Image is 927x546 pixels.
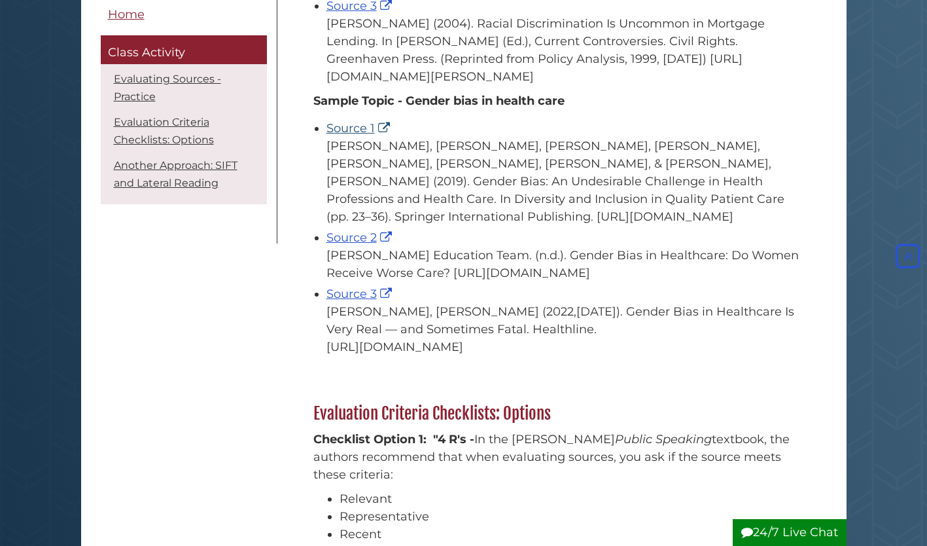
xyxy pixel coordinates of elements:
a: Evaluation Criteria Checklists: Options [114,116,214,146]
p: In the [PERSON_NAME] textbook, the authors recommend that when evaluating sources, you ask if the... [313,431,801,484]
div: [PERSON_NAME] Education Team. (n.d.). Gender Bias in Healthcare: Do Women Receive Worse Care? [UR... [326,247,801,282]
span: Class Activity [108,46,185,60]
a: Source 3 [326,287,395,301]
a: Source 2 [326,230,395,245]
em: Public Speaking [615,432,712,446]
a: Class Activity [101,36,267,65]
a: Another Approach: SIFT and Lateral Reading [114,159,237,189]
li: Representative [340,508,801,526]
div: [PERSON_NAME], [PERSON_NAME], [PERSON_NAME], [PERSON_NAME], [PERSON_NAME], [PERSON_NAME], [PERSON... [326,137,801,226]
div: [PERSON_NAME], [PERSON_NAME] (2022,[DATE]). Gender Bias in Healthcare Is Very Real — and Sometime... [326,303,801,356]
strong: Checklist Option 1: "4 R's - [313,432,474,446]
a: Source 1 [326,121,393,136]
button: 24/7 Live Chat [733,519,847,546]
li: Recent [340,526,801,543]
a: Back to Top [892,249,924,264]
li: Relevant [340,490,801,508]
a: Evaluating Sources - Practice [114,73,221,103]
b: Sample Topic - Gender bias in health care [313,94,565,108]
div: [PERSON_NAME] (2004). Racial Discrimination Is Uncommon in Mortgage Lending. In [PERSON_NAME] (Ed... [326,15,801,86]
span: Home [108,7,145,22]
h2: Evaluation Criteria Checklists: Options [307,403,807,424]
